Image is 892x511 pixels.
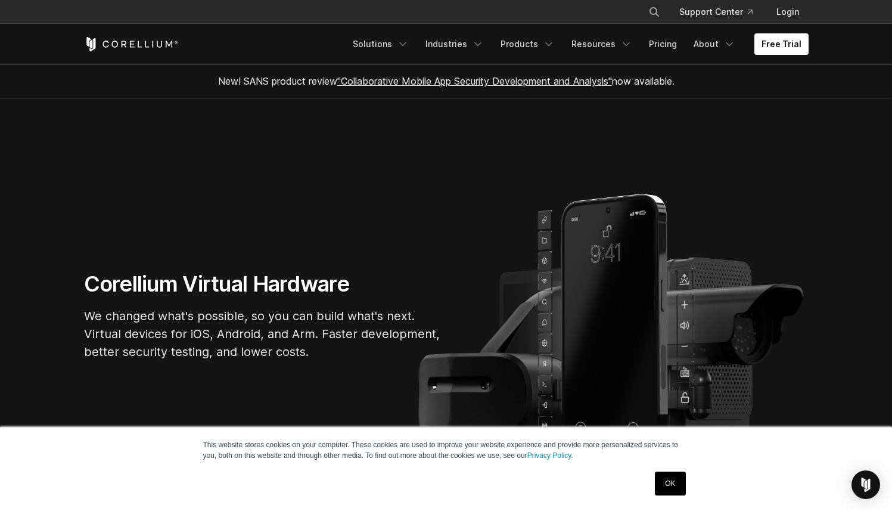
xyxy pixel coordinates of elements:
button: Search [644,1,665,23]
a: Products [493,33,562,55]
span: New! SANS product review now available. [218,75,675,87]
div: Navigation Menu [634,1,809,23]
div: Navigation Menu [346,33,809,55]
a: Resources [564,33,639,55]
a: Login [767,1,809,23]
a: Corellium Home [84,37,179,51]
a: About [686,33,742,55]
div: Open Intercom Messenger [851,470,880,499]
a: OK [655,472,685,495]
a: Solutions [346,33,416,55]
a: "Collaborative Mobile App Security Development and Analysis" [337,75,612,87]
p: We changed what's possible, so you can build what's next. Virtual devices for iOS, Android, and A... [84,307,442,361]
a: Privacy Policy. [527,451,573,460]
a: Pricing [642,33,684,55]
a: Support Center [670,1,762,23]
a: Free Trial [754,33,809,55]
h1: Corellium Virtual Hardware [84,271,442,298]
a: Industries [418,33,491,55]
p: This website stores cookies on your computer. These cookies are used to improve your website expe... [203,439,689,461]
